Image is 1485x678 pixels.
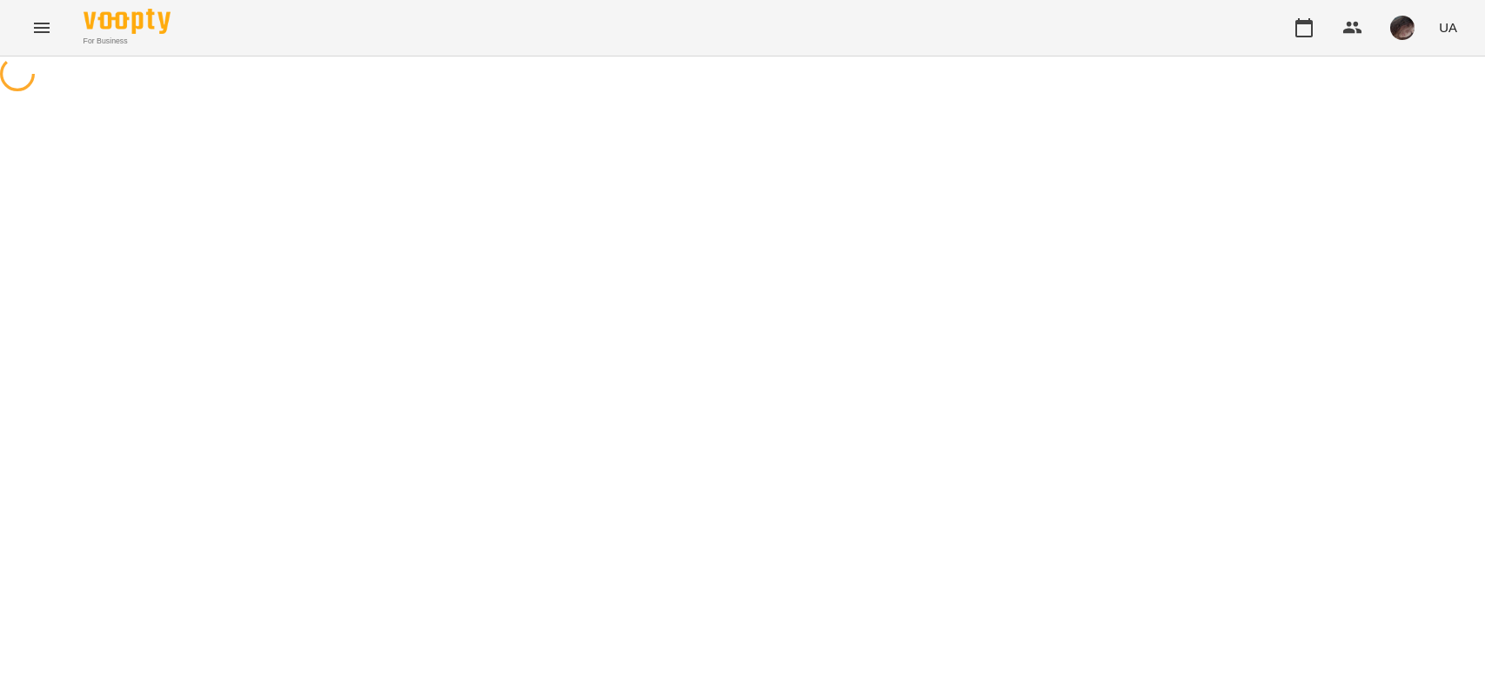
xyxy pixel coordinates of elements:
button: UA [1432,11,1464,43]
img: Voopty Logo [84,9,171,34]
span: UA [1439,18,1457,37]
span: For Business [84,36,171,47]
button: Menu [21,7,63,49]
img: 297f12a5ee7ab206987b53a38ee76f7e.jpg [1390,16,1415,40]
